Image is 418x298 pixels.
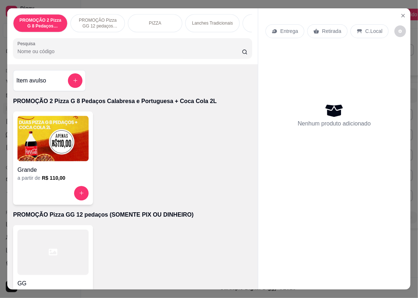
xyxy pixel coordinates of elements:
[192,20,233,26] p: Lanches Tradicionais
[298,119,371,128] p: Nenhum produto adicionado
[18,279,89,288] h4: GG
[18,288,89,295] div: a partir de
[281,27,298,35] p: Entrega
[18,47,242,55] input: Pesquisa
[13,210,252,219] p: PROMOÇÃO Pizza GG 12 pedaços (SOMENTE PIX OU DINHEIRO)
[322,27,341,35] p: Retirada
[18,166,89,174] h4: Grande
[17,76,46,85] h4: Item avulso
[42,288,63,295] h6: R$ 60,00
[42,174,65,182] h6: R$ 110,00
[18,41,38,47] label: Pesquisa
[18,116,89,161] img: product-image
[366,27,383,35] p: C.Local
[68,73,82,88] button: add-separate-item
[13,97,252,106] p: PROMOÇÃO 2 Pizza G 8 Pedaços Calabresa e Portuguesa + Coca Cola 2L
[18,174,89,182] div: a partir de
[397,10,409,21] button: Close
[74,186,89,200] button: increase-product-quantity
[20,17,62,29] p: PROMOÇÃO 2 Pizza G 8 Pedaços Calabresa e Portuguesa + Coca Cola 2L
[395,25,406,37] button: decrease-product-quantity
[77,17,119,29] p: PROMOÇÃO Pizza GG 12 pedaços (SOMENTE PIX OU DINHEIRO)
[149,20,161,26] p: PIZZA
